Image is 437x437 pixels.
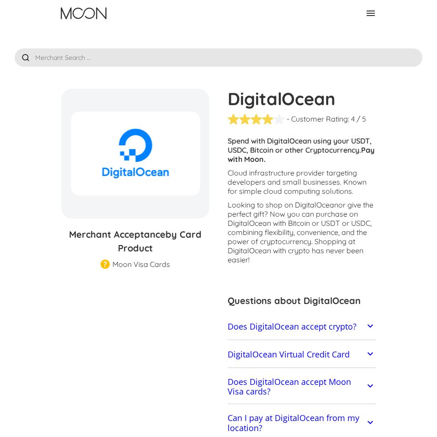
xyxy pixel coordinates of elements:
[228,168,376,196] p: Cloud infrastructure provider targeting developers and small businesses. Known for simple cloud c...
[228,350,350,360] h2: DigitalOcean Virtual Credit Card
[228,377,365,397] h2: Does DigitalOcean accept Moon Visa cards?
[357,114,366,123] div: / 5
[228,89,376,109] h1: DigitalOcean
[228,136,376,164] p: Spend with DigitalOcean using your USDT, USDC, Bitcoin or other Cryptocurrency.
[118,229,202,254] span: by Card Product
[228,345,376,365] a: DigitalOcean Virtual Credit Card
[228,294,376,308] h3: Questions about DigitalOcean
[61,7,107,19] a: home
[228,145,374,164] strong: Pay with Moon.
[61,7,107,19] img: Moon Logo
[228,322,357,332] h2: Does DigitalOcean accept crypto?
[112,260,170,269] div: Moon Visa Cards
[351,114,355,123] div: 4
[228,373,376,402] a: Does DigitalOcean accept Moon Visa cards?
[287,114,349,123] div: - Customer Rating:
[228,413,365,433] h2: Can I pay at DigitalOcean from my location?
[61,228,209,255] h3: Merchant Acceptance
[228,317,376,337] a: Does DigitalOcean accept crypto?
[15,48,422,67] input: Merchant Search ...
[228,200,373,218] span: or give the perfect gift
[228,200,376,264] p: Looking to shop on DigitalOcean ? Now you can purchase on DigitalOcean with Bitcoin or USDT or US...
